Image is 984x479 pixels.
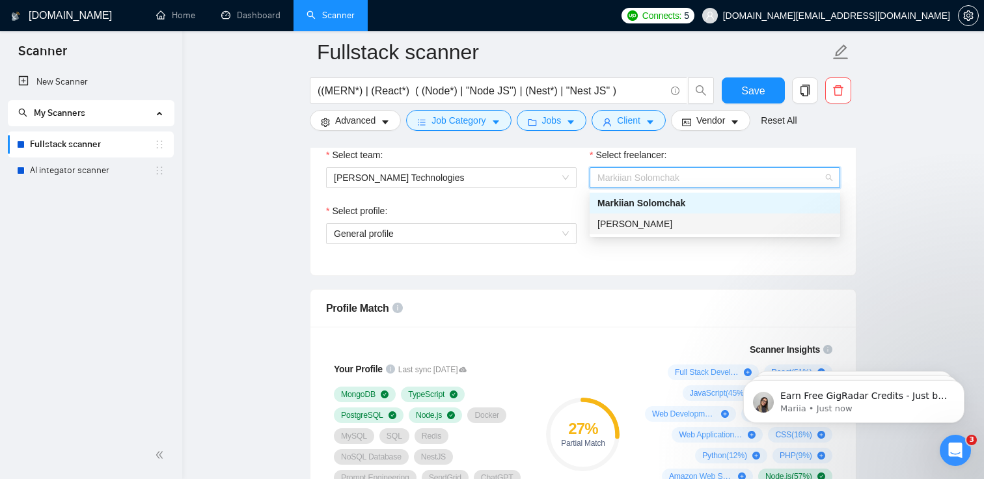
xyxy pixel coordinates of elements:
[406,110,511,131] button: barsJob Categorycaret-down
[341,431,367,441] span: MySQL
[940,435,971,466] iframe: Intercom live chat
[566,117,575,127] span: caret-down
[154,139,165,150] span: holder
[30,157,154,184] a: AI integator scanner
[652,409,716,419] span: Web Development ( 21 %)
[817,452,825,459] span: plus-circle
[517,110,587,131] button: folderJobscaret-down
[421,452,446,462] span: NestJS
[689,85,713,96] span: search
[8,157,174,184] li: AI integator scanner
[741,83,765,99] span: Save
[422,431,441,441] span: Redis
[684,8,689,23] span: 5
[326,303,389,314] span: Profile Match
[646,117,655,127] span: caret-down
[8,131,174,157] li: Fullstack scanner
[389,411,396,419] span: check-circle
[696,113,725,128] span: Vendor
[721,410,729,418] span: plus-circle
[752,452,760,459] span: plus-circle
[398,364,467,376] span: Last sync [DATE]
[317,36,830,68] input: Scanner name...
[431,113,485,128] span: Job Category
[792,77,818,103] button: copy
[417,117,426,127] span: bars
[332,204,387,218] span: Select profile:
[793,85,817,96] span: copy
[326,148,383,162] label: Select team:
[221,10,280,21] a: dashboardDashboard
[730,117,739,127] span: caret-down
[392,303,403,313] span: info-circle
[705,11,715,20] span: user
[959,10,978,21] span: setting
[671,110,750,131] button: idcardVendorcaret-down
[307,10,355,21] a: searchScanner
[592,110,666,131] button: userClientcaret-down
[8,69,174,95] li: New Scanner
[603,117,612,127] span: user
[416,410,442,420] span: Node.js
[334,364,383,374] span: Your Profile
[334,168,569,187] span: Tuman Technologies
[381,390,389,398] span: check-circle
[958,5,979,26] button: setting
[627,10,638,21] img: upwork-logo.png
[702,450,747,461] span: Python ( 12 %)
[450,390,458,398] span: check-circle
[958,10,979,21] a: setting
[156,10,195,21] a: homeHome
[335,113,376,128] span: Advanced
[528,117,537,127] span: folder
[474,410,499,420] span: Docker
[318,83,665,99] input: Search Freelance Jobs...
[750,345,820,354] span: Scanner Insights
[34,107,85,118] span: My Scanners
[447,411,455,419] span: check-circle
[722,77,785,103] button: Save
[724,353,984,444] iframe: Intercom notifications message
[341,410,383,420] span: PostgreSQL
[542,113,562,128] span: Jobs
[341,452,402,462] span: NoSQL Database
[966,435,977,445] span: 3
[11,6,20,27] img: logo
[334,224,569,243] span: General profile
[381,117,390,127] span: caret-down
[546,439,620,447] div: Partial Match
[682,117,691,127] span: idcard
[8,42,77,69] span: Scanner
[642,8,681,23] span: Connects:
[155,448,168,461] span: double-left
[321,117,330,127] span: setting
[688,77,714,103] button: search
[675,367,739,377] span: Full Stack Development ( 72 %)
[597,219,672,229] span: [PERSON_NAME]
[590,148,666,162] label: Select freelancer:
[341,389,376,400] span: MongoDB
[826,85,851,96] span: delete
[18,108,27,117] span: search
[387,431,402,441] span: SQL
[18,69,163,95] a: New Scanner
[546,421,620,437] div: 27 %
[780,450,812,461] span: PHP ( 9 %)
[825,77,851,103] button: delete
[310,110,401,131] button: settingAdvancedcaret-down
[30,131,154,157] a: Fullstack scanner
[679,430,743,440] span: Web Application ( 18 %)
[18,107,85,118] span: My Scanners
[761,113,797,128] a: Reset All
[408,389,444,400] span: TypeScript
[491,117,500,127] span: caret-down
[690,388,746,398] span: JavaScript ( 45 %)
[154,165,165,176] span: holder
[386,364,395,374] span: info-circle
[597,198,685,208] span: Markiian Solomchak
[617,113,640,128] span: Client
[823,345,832,354] span: info-circle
